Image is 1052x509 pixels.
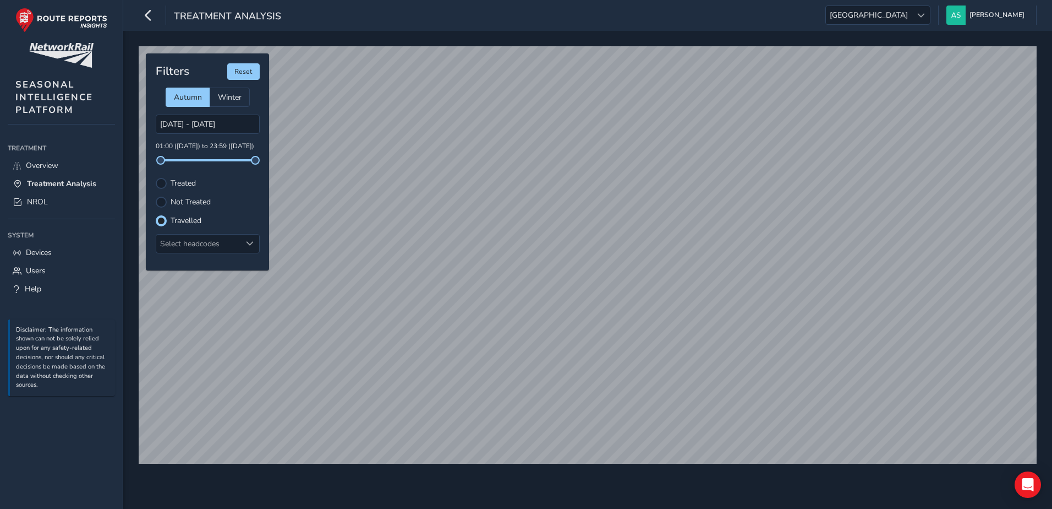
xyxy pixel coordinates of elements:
[8,227,115,243] div: System
[946,6,1028,25] button: [PERSON_NAME]
[826,6,912,24] span: [GEOGRAPHIC_DATA]
[139,46,1037,464] canvas: Map
[15,8,107,33] img: rr logo
[171,217,201,225] label: Travelled
[166,88,210,107] div: Autumn
[1015,472,1041,498] div: Open Intercom Messenger
[227,63,260,80] button: Reset
[8,280,115,298] a: Help
[210,88,250,107] div: Winter
[26,160,58,171] span: Overview
[8,193,115,211] a: NROL
[969,6,1024,25] span: [PERSON_NAME]
[174,9,281,25] span: Treatment Analysis
[156,64,189,78] h4: Filters
[174,92,202,102] span: Autumn
[8,175,115,193] a: Treatment Analysis
[946,6,966,25] img: diamond-layout
[15,78,93,116] span: SEASONAL INTELLIGENCE PLATFORM
[218,92,242,102] span: Winter
[27,197,48,207] span: NROL
[29,43,94,68] img: customer logo
[156,142,260,151] p: 01:00 ([DATE]) to 23:59 ([DATE])
[27,178,96,189] span: Treatment Analysis
[156,235,241,253] div: Select headcodes
[26,266,46,276] span: Users
[8,262,115,280] a: Users
[8,140,115,156] div: Treatment
[26,247,52,258] span: Devices
[8,243,115,262] a: Devices
[8,156,115,175] a: Overview
[25,284,41,294] span: Help
[171,198,211,206] label: Not Treated
[16,326,109,391] p: Disclaimer: The information shown can not be solely relied upon for any safety-related decisions,...
[171,180,196,187] label: Treated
